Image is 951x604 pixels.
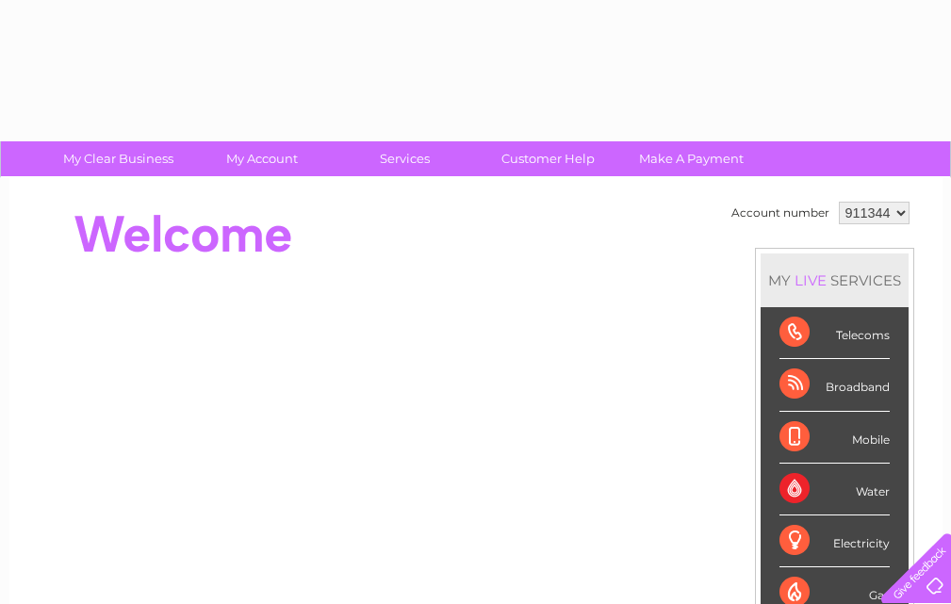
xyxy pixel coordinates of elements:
[779,464,890,515] div: Water
[779,307,890,359] div: Telecoms
[184,141,339,176] a: My Account
[470,141,626,176] a: Customer Help
[614,141,769,176] a: Make A Payment
[791,271,830,289] div: LIVE
[779,359,890,411] div: Broadband
[41,141,196,176] a: My Clear Business
[327,141,483,176] a: Services
[761,253,909,307] div: MY SERVICES
[727,197,834,229] td: Account number
[779,515,890,567] div: Electricity
[779,412,890,464] div: Mobile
